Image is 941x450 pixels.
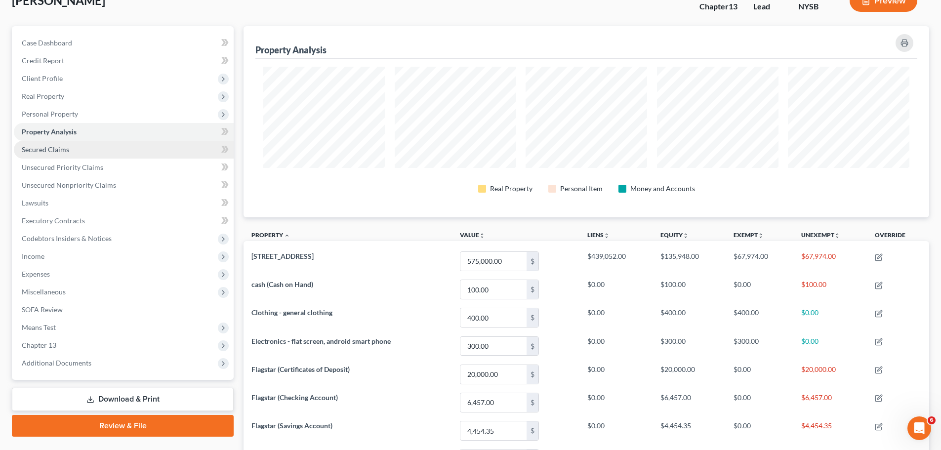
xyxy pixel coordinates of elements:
[726,416,793,445] td: $0.00
[22,270,50,278] span: Expenses
[793,388,867,416] td: $6,457.00
[22,145,69,154] span: Secured Claims
[255,44,327,56] div: Property Analysis
[579,388,653,416] td: $0.00
[22,127,77,136] span: Property Analysis
[22,92,64,100] span: Real Property
[22,323,56,331] span: Means Test
[251,365,350,373] span: Flagstar (Certificates of Deposit)
[460,280,527,299] input: 0.00
[460,337,527,356] input: 0.00
[579,304,653,332] td: $0.00
[560,184,603,194] div: Personal Item
[22,163,103,171] span: Unsecured Priority Claims
[653,388,726,416] td: $6,457.00
[284,233,290,239] i: expand_less
[22,110,78,118] span: Personal Property
[928,416,936,424] span: 6
[251,393,338,402] span: Flagstar (Checking Account)
[22,359,91,367] span: Additional Documents
[460,421,527,440] input: 0.00
[726,247,793,275] td: $67,974.00
[579,332,653,360] td: $0.00
[479,233,485,239] i: unfold_more
[834,233,840,239] i: unfold_more
[22,234,112,243] span: Codebtors Insiders & Notices
[12,415,234,437] a: Review & File
[726,276,793,304] td: $0.00
[14,141,234,159] a: Secured Claims
[527,280,538,299] div: $
[22,181,116,189] span: Unsecured Nonpriority Claims
[753,1,782,12] div: Lead
[758,233,764,239] i: unfold_more
[793,416,867,445] td: $4,454.35
[579,416,653,445] td: $0.00
[683,233,689,239] i: unfold_more
[653,360,726,388] td: $20,000.00
[22,341,56,349] span: Chapter 13
[14,123,234,141] a: Property Analysis
[22,216,85,225] span: Executory Contracts
[867,225,929,247] th: Override
[793,247,867,275] td: $67,974.00
[734,231,764,239] a: Exemptunfold_more
[22,39,72,47] span: Case Dashboard
[22,252,44,260] span: Income
[699,1,737,12] div: Chapter
[22,56,64,65] span: Credit Report
[653,276,726,304] td: $100.00
[726,360,793,388] td: $0.00
[729,1,737,11] span: 13
[527,393,538,412] div: $
[653,304,726,332] td: $400.00
[527,252,538,271] div: $
[653,247,726,275] td: $135,948.00
[251,252,314,260] span: [STREET_ADDRESS]
[22,199,48,207] span: Lawsuits
[22,305,63,314] span: SOFA Review
[726,388,793,416] td: $0.00
[630,184,695,194] div: Money and Accounts
[653,416,726,445] td: $4,454.35
[22,74,63,82] span: Client Profile
[251,308,332,317] span: Clothing - general clothing
[460,393,527,412] input: 0.00
[14,212,234,230] a: Executory Contracts
[907,416,931,440] iframe: Intercom live chat
[527,365,538,384] div: $
[14,159,234,176] a: Unsecured Priority Claims
[527,308,538,327] div: $
[579,247,653,275] td: $439,052.00
[12,388,234,411] a: Download & Print
[793,276,867,304] td: $100.00
[14,52,234,70] a: Credit Report
[251,421,332,430] span: Flagstar (Savings Account)
[251,231,290,239] a: Property expand_less
[587,231,610,239] a: Liensunfold_more
[798,1,834,12] div: NYSB
[460,308,527,327] input: 0.00
[579,276,653,304] td: $0.00
[14,176,234,194] a: Unsecured Nonpriority Claims
[579,360,653,388] td: $0.00
[653,332,726,360] td: $300.00
[14,194,234,212] a: Lawsuits
[793,332,867,360] td: $0.00
[726,304,793,332] td: $400.00
[460,231,485,239] a: Valueunfold_more
[14,301,234,319] a: SOFA Review
[460,365,527,384] input: 0.00
[251,337,391,345] span: Electronics - flat screen, android smart phone
[793,360,867,388] td: $20,000.00
[604,233,610,239] i: unfold_more
[490,184,532,194] div: Real Property
[527,337,538,356] div: $
[22,287,66,296] span: Miscellaneous
[251,280,313,288] span: cash (Cash on Hand)
[660,231,689,239] a: Equityunfold_more
[801,231,840,239] a: Unexemptunfold_more
[527,421,538,440] div: $
[460,252,527,271] input: 0.00
[793,304,867,332] td: $0.00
